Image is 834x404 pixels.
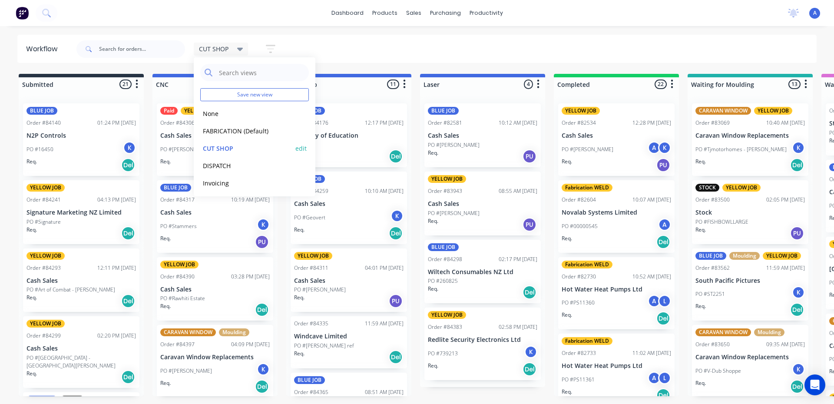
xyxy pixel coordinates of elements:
p: PO #Stammers [160,222,197,230]
div: Order #83069 [695,119,730,127]
p: PO #Rawhiti Estate [160,295,205,302]
div: CARAVAN WINDOWMouldingOrder #8439704:09 PM [DATE]Caravan Window ReplacementsPO #[PERSON_NAME]KReq... [157,325,273,397]
div: BLUE JOB [26,107,57,115]
div: Order #84365 [294,388,328,396]
p: Req. [160,235,171,242]
p: PO #Tjmotorhomes - [PERSON_NAME] [695,146,787,153]
p: Req. [562,158,572,166]
div: 08:55 AM [DATE] [499,187,537,195]
p: PO #Signature [26,218,61,226]
div: YELLOW JOB [428,175,466,183]
div: 02:17 PM [DATE] [499,255,537,263]
div: CARAVAN WINDOW [695,107,751,115]
input: Search views [218,64,304,81]
p: Req. [428,362,438,370]
p: Cash Sales [294,277,404,285]
p: PO #Geovert [294,214,325,222]
p: Cash Sales [428,200,537,208]
p: Req. [428,217,438,225]
div: productivity [465,7,507,20]
div: PU [389,294,403,308]
p: Signature Marketing NZ Limited [26,209,136,216]
div: 01:24 PM [DATE] [97,119,136,127]
div: CARAVAN WINDOWMouldingOrder #8365009:35 AM [DATE]Caravan Window ReplacementsPO #V-Dub ShoppeKReq.Del [692,325,808,397]
div: YELLOW JOBOrder #8253412:28 PM [DATE]Cash SalesPO #[PERSON_NAME]AKReq.PU [558,103,675,176]
p: Ministry of Education [294,132,404,139]
div: Order #84335 [294,320,328,328]
div: Del [523,285,536,299]
div: Del [255,380,269,394]
div: 02:58 PM [DATE] [499,323,537,331]
div: BLUE JOBOrder #8425910:10 AM [DATE]Cash SalesPO #GeovertKReq.Del [291,172,407,244]
div: YELLOW JOB [26,252,65,260]
p: PO #[GEOGRAPHIC_DATA] - [GEOGRAPHIC_DATA][PERSON_NAME] [26,354,136,370]
p: Req. [695,302,706,310]
p: Caravan Window Replacements [695,354,805,361]
div: Del [121,158,135,172]
button: Save new view [200,88,309,101]
div: Del [790,303,804,317]
div: Fabrication WELDOrder #8273010:52 AM [DATE]Hot Water Heat Pumps LtdPO #PS11360ALReq.Del [558,257,675,330]
div: 12:17 PM [DATE] [365,119,404,127]
p: PO #Art of Combat - [PERSON_NAME] [26,286,115,294]
p: Cash Sales [160,286,270,293]
div: 04:13 PM [DATE] [97,196,136,204]
p: Cash Sales [562,132,671,139]
div: YELLOW JOBOrder #8394308:55 AM [DATE]Cash SalesPO #[PERSON_NAME]Req.PU [424,172,541,235]
div: Fabrication WELDOrder #8260410:07 AM [DATE]Novalab Systems LimitedPO #00000545AReq.Del [558,180,675,253]
div: 12:11 PM [DATE] [97,264,136,272]
div: Workflow [26,44,62,54]
p: Caravan Window Replacements [695,132,805,139]
div: 04:01 PM [DATE] [365,264,404,272]
div: A [648,295,661,308]
div: YELLOW JOB [763,252,801,260]
div: YELLOW JOB [722,184,761,192]
div: YELLOW JOB [294,252,332,260]
p: PO #ST2251 [695,290,725,298]
p: Cash Sales [26,345,136,352]
div: YELLOW JOB [562,107,600,115]
div: sales [402,7,426,20]
p: Req. [695,226,706,234]
p: PO #PS11361 [562,376,595,384]
div: Order #84383 [428,323,462,331]
div: products [368,7,402,20]
div: K [792,363,805,376]
div: 10:10 AM [DATE] [365,187,404,195]
p: Wiltech Consumables NZ Ltd [428,268,537,276]
div: PU [656,158,670,172]
p: Cash Sales [160,209,270,216]
div: 12:28 PM [DATE] [632,119,671,127]
div: 03:28 PM [DATE] [231,273,270,281]
div: BLUE JOBOrder #8417612:17 PM [DATE]Ministry of EducationPO #Req.Del [291,103,407,167]
p: Req. [294,226,304,234]
p: Req. [428,285,438,293]
p: Req. [695,379,706,387]
div: BLUE JOBOrder #8429802:17 PM [DATE]Wiltech Consumables NZ LtdPO #260825Req.Del [424,240,541,304]
div: Del [656,235,670,249]
div: Del [389,149,403,163]
p: South Pacific Pictures [695,277,805,285]
div: Open Intercom Messenger [804,374,825,395]
p: Stock [695,209,805,216]
div: K [658,141,671,154]
p: Req. [294,294,304,301]
div: Order #84140 [26,119,61,127]
span: CUT SHOP [199,44,228,53]
div: K [792,141,805,154]
div: 11:02 AM [DATE] [632,349,671,357]
div: Order #82581 [428,119,462,127]
p: Cash Sales [26,277,136,285]
div: 11:59 AM [DATE] [365,320,404,328]
p: PO #739213 [428,350,458,358]
div: YELLOW JOB [428,311,466,319]
p: Cash Sales [160,132,270,139]
div: L [658,371,671,384]
div: K [123,141,136,154]
div: K [792,286,805,299]
div: Paid [160,107,178,115]
div: purchasing [426,7,465,20]
div: Del [121,294,135,308]
p: Req. [26,226,37,234]
div: Del [121,226,135,240]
